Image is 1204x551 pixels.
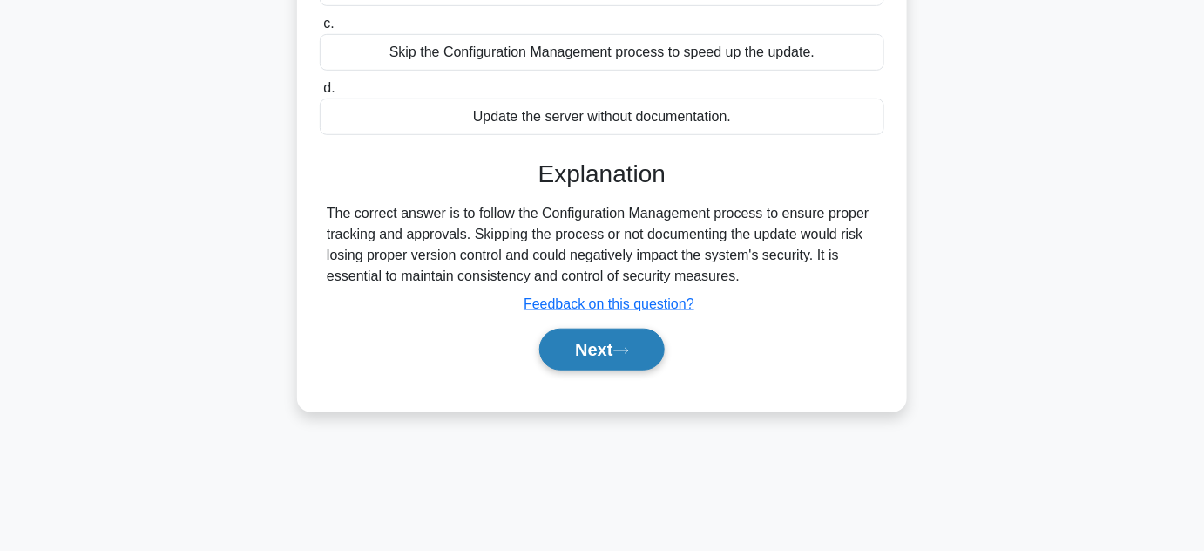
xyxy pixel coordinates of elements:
div: Skip the Configuration Management process to speed up the update. [320,34,884,71]
div: The correct answer is to follow the Configuration Management process to ensure proper tracking an... [327,203,877,287]
span: d. [323,80,335,95]
h3: Explanation [330,160,874,189]
button: Next [539,329,664,371]
a: Feedback on this question? [524,296,694,311]
div: Update the server without documentation. [320,99,884,135]
span: c. [323,16,334,31]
